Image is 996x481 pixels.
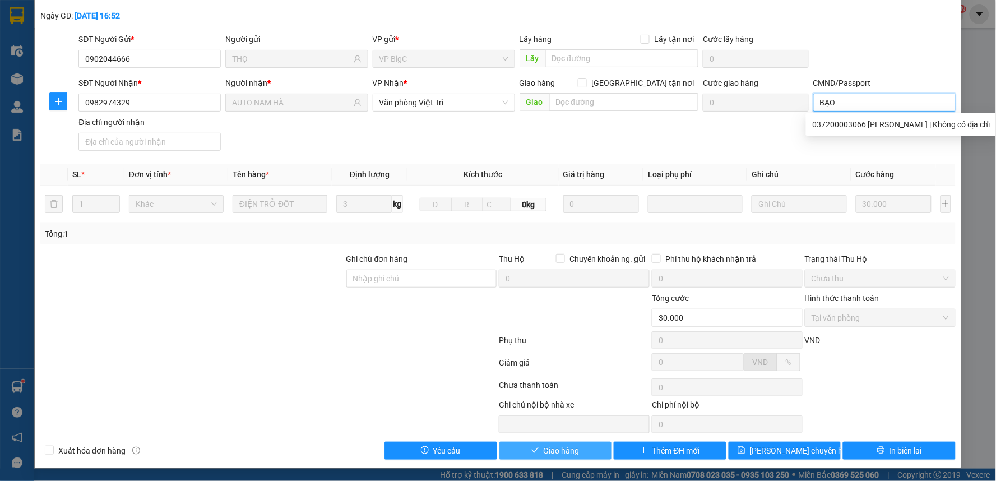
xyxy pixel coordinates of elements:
div: Người nhận [225,77,368,89]
div: SĐT Người Nhận [78,77,221,89]
span: Cước hàng [856,170,895,179]
span: Tên hàng [233,170,269,179]
span: SL [72,170,81,179]
span: Yêu cầu [433,445,461,457]
button: checkGiao hàng [499,442,612,460]
button: plus [941,195,951,213]
span: VP Nhận [373,78,404,87]
div: SĐT Người Gửi [78,33,221,45]
span: VND [753,358,768,367]
span: Lấy [520,49,545,67]
span: exclamation-circle [421,446,429,455]
input: C [483,198,511,211]
span: kg [392,195,403,213]
button: printerIn biên lai [843,442,956,460]
div: 037200003066 [PERSON_NAME] | Không có địa chỉ [813,118,990,131]
span: Tổng cước [652,294,689,303]
input: 0 [563,195,640,213]
span: info-circle [132,447,140,455]
input: Địa chỉ của người nhận [78,133,221,151]
div: Người gửi [225,33,368,45]
span: Kích thước [464,170,502,179]
div: Ghi chú nội bộ nhà xe [499,399,650,415]
div: Chưa thanh toán [498,379,651,399]
span: Chuyển khoản ng. gửi [565,253,650,265]
input: 0 [856,195,932,213]
span: Giá trị hàng [563,170,605,179]
input: Tên người gửi [232,53,351,65]
b: [DATE] 16:52 [75,11,120,20]
input: VD: Bàn, Ghế [233,195,327,213]
button: delete [45,195,63,213]
input: Dọc đường [549,93,699,111]
span: Thu Hộ [499,255,525,263]
span: % [786,358,791,367]
input: Ghi Chú [752,195,846,213]
span: VP BigC [379,50,508,67]
span: user [354,55,362,63]
div: Ngày GD: [40,10,191,22]
span: Giao [520,93,549,111]
div: VP gửi [373,33,515,45]
button: plusThêm ĐH mới [614,442,726,460]
div: Chi phí nội bộ [652,399,803,415]
span: Lấy tận nơi [650,33,698,45]
span: Thêm ĐH mới [652,445,700,457]
span: In biên lai [890,445,922,457]
label: Ghi chú đơn hàng [346,255,408,263]
th: Ghi chú [747,164,851,186]
th: Loại phụ phí [643,164,747,186]
span: printer [877,446,885,455]
span: Giao hàng [520,78,555,87]
div: CMND/Passport [813,77,956,89]
label: Cước giao hàng [703,78,758,87]
span: plus [640,446,648,455]
span: VND [805,336,821,345]
button: exclamation-circleYêu cầu [384,442,497,460]
div: Giảm giá [498,357,651,376]
span: Chưa thu [812,270,949,287]
input: R [451,198,483,211]
div: Trạng thái Thu Hộ [805,253,956,265]
input: Tên người nhận [232,96,351,109]
span: Văn phòng Việt Trì [379,94,508,111]
span: 0kg [511,198,546,211]
input: Cước giao hàng [703,94,809,112]
input: D [420,198,452,211]
span: Đơn vị tính [129,170,171,179]
span: Giao hàng [544,445,580,457]
div: Phụ thu [498,334,651,354]
span: Lấy hàng [520,35,552,44]
span: Tại văn phòng [812,309,949,326]
span: check [531,446,539,455]
span: user [354,99,362,107]
div: Tổng: 1 [45,228,384,240]
button: plus [49,92,67,110]
div: Địa chỉ người nhận [78,116,221,128]
button: save[PERSON_NAME] chuyển hoàn [729,442,841,460]
label: Hình thức thanh toán [805,294,879,303]
span: [GEOGRAPHIC_DATA] tận nơi [587,77,698,89]
span: save [738,446,745,455]
input: Dọc đường [545,49,699,67]
span: plus [50,97,67,106]
span: Xuất hóa đơn hàng [54,445,130,457]
span: Định lượng [350,170,390,179]
input: Cước lấy hàng [703,50,809,68]
span: [PERSON_NAME] chuyển hoàn [750,445,856,457]
span: Phí thu hộ khách nhận trả [661,253,761,265]
label: Cước lấy hàng [703,35,753,44]
span: Khác [136,196,217,212]
input: Ghi chú đơn hàng [346,270,497,288]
